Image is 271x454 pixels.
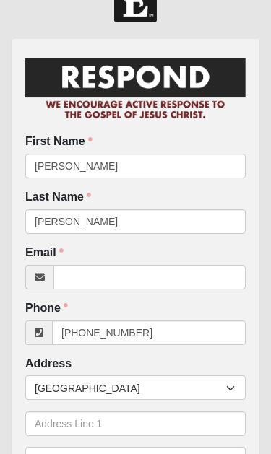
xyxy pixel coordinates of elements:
label: First Name [25,134,93,150]
img: RespondCardHeader.png [25,52,246,126]
label: Address [25,356,72,372]
span: [GEOGRAPHIC_DATA] [35,376,226,401]
label: Email [25,245,64,261]
label: Last Name [25,189,91,206]
label: Phone [25,300,68,317]
input: Address Line 1 [25,411,246,436]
